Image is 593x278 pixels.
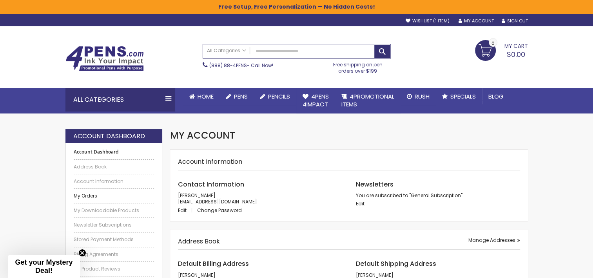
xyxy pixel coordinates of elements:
[15,258,73,274] span: Get your Mystery Deal!
[501,18,528,24] a: Sign Out
[74,149,154,155] strong: Account Dashboard
[401,88,436,105] a: Rush
[74,222,154,228] a: Newsletter Subscriptions
[74,251,154,258] a: Billing Agreements
[74,178,154,185] a: Account Information
[475,40,528,60] a: $0.00 0
[482,88,510,105] a: Blog
[468,237,520,243] a: Manage Addresses
[356,180,394,189] span: Newsletters
[296,88,335,113] a: 4Pens4impact
[488,92,504,101] span: Blog
[65,88,175,112] div: All Categories
[74,207,154,214] a: My Downloadable Products
[65,46,144,71] img: 4Pens Custom Pens and Promotional Products
[78,249,86,257] button: Close teaser
[405,18,449,24] a: Wishlist 1 item
[183,88,220,105] a: Home
[74,164,154,170] a: Address Book
[178,180,244,189] span: Contact Information
[178,207,187,214] span: Edit
[74,266,154,272] a: My Product Reviews
[450,92,476,101] span: Specials
[341,92,394,108] span: 4PROMOTIONAL ITEMS
[234,92,248,101] span: Pens
[458,18,493,24] a: My Account
[209,62,273,69] span: - Call Now!
[178,207,196,214] a: Edit
[268,92,290,101] span: Pencils
[178,237,220,246] strong: Address Book
[74,193,154,199] a: My Orders
[203,44,250,57] a: All Categories
[528,257,593,278] iframe: Google Customer Reviews
[178,192,342,205] p: [PERSON_NAME] [EMAIL_ADDRESS][DOMAIN_NAME]
[491,40,495,47] span: 0
[73,132,145,141] strong: Account Dashboard
[198,92,214,101] span: Home
[254,88,296,105] a: Pencils
[507,49,525,59] span: $0.00
[178,157,242,166] strong: Account Information
[325,59,391,74] div: Free shipping on pen orders over $199
[303,92,329,108] span: 4Pens 4impact
[415,92,430,101] span: Rush
[356,192,520,199] p: You are subscribed to "General Subscription".
[207,48,246,54] span: All Categories
[468,237,515,243] span: Manage Addresses
[209,62,247,69] a: (888) 88-4PENS
[220,88,254,105] a: Pens
[170,129,235,142] span: My Account
[197,207,242,214] a: Change Password
[356,200,365,207] a: Edit
[436,88,482,105] a: Specials
[433,18,449,24] span: 1 item
[8,255,80,278] div: Get your Mystery Deal!Close teaser
[74,236,154,243] a: Stored Payment Methods
[356,259,436,268] span: Default Shipping Address
[178,259,249,268] span: Default Billing Address
[335,88,401,113] a: 4PROMOTIONALITEMS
